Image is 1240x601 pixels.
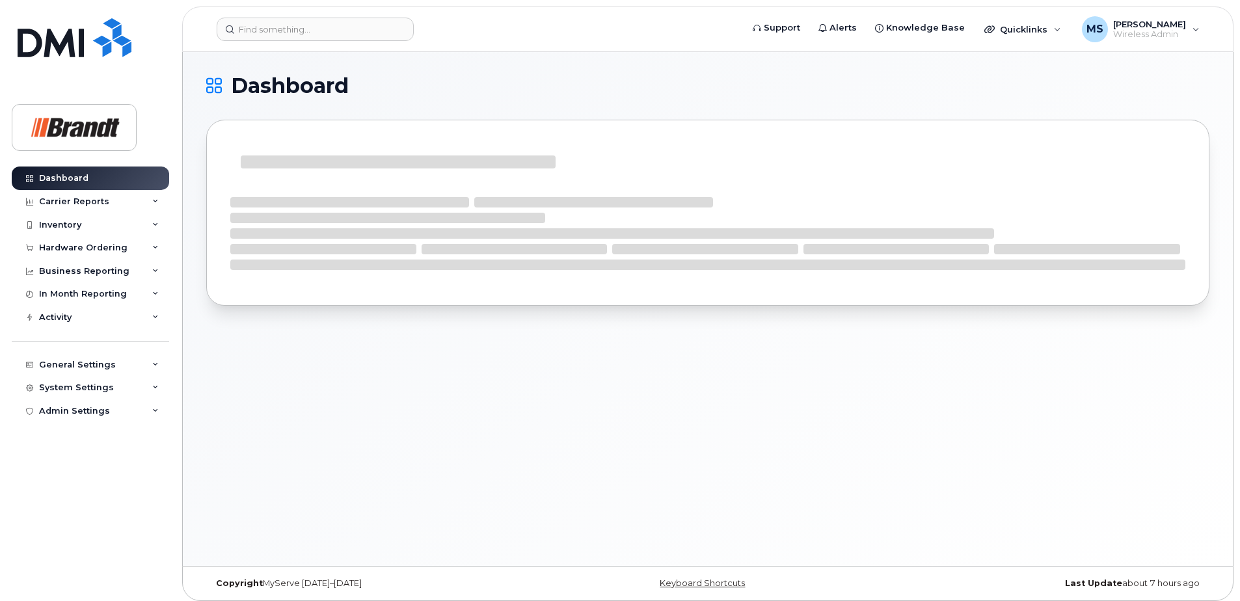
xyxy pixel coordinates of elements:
[1065,578,1122,588] strong: Last Update
[875,578,1209,589] div: about 7 hours ago
[206,578,541,589] div: MyServe [DATE]–[DATE]
[231,76,349,96] span: Dashboard
[660,578,745,588] a: Keyboard Shortcuts
[216,578,263,588] strong: Copyright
